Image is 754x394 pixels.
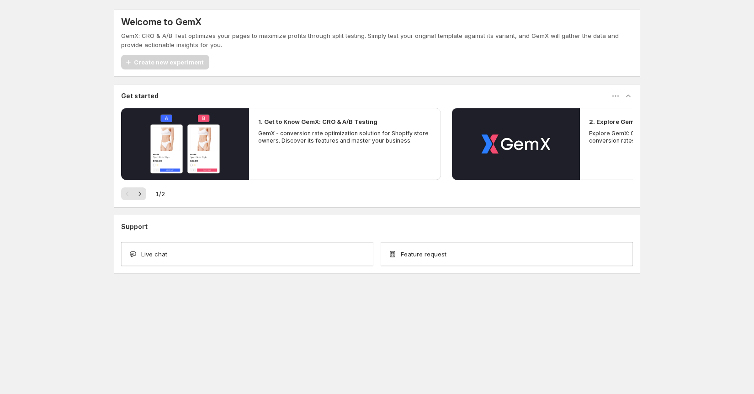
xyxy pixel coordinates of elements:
p: GemX: CRO & A/B Test optimizes your pages to maximize profits through split testing. Simply test ... [121,31,633,49]
h5: Welcome to GemX [121,16,202,27]
h2: 2. Explore GemX: CRO & A/B Testing Use Cases [589,117,731,126]
span: Live chat [141,250,167,259]
h3: Get started [121,91,159,101]
span: Feature request [401,250,446,259]
h3: Support [121,222,148,231]
span: 1 / 2 [155,189,165,198]
nav: Pagination [121,187,146,200]
h2: 1. Get to Know GemX: CRO & A/B Testing [258,117,377,126]
button: Next [133,187,146,200]
p: GemX - conversion rate optimization solution for Shopify store owners. Discover its features and ... [258,130,432,144]
button: Play video [121,108,249,180]
button: Play video [452,108,580,180]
